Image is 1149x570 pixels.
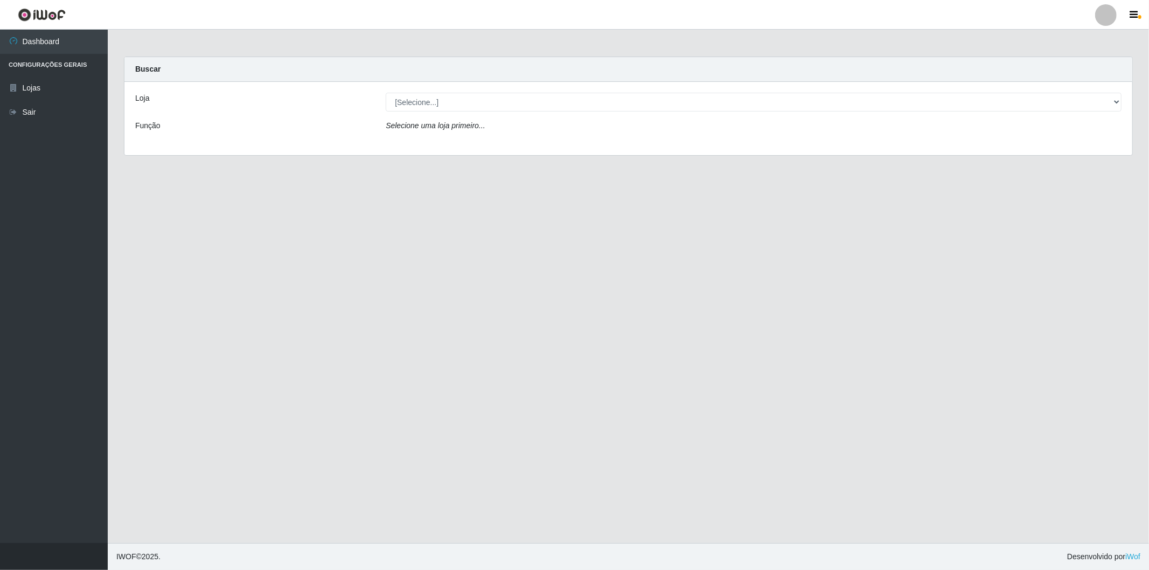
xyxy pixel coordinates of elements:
[1125,552,1140,561] a: iWof
[386,121,485,130] i: Selecione uma loja primeiro...
[116,551,161,562] span: © 2025 .
[135,65,161,73] strong: Buscar
[116,552,136,561] span: IWOF
[18,8,66,22] img: CoreUI Logo
[135,93,149,104] label: Loja
[135,120,161,131] label: Função
[1067,551,1140,562] span: Desenvolvido por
